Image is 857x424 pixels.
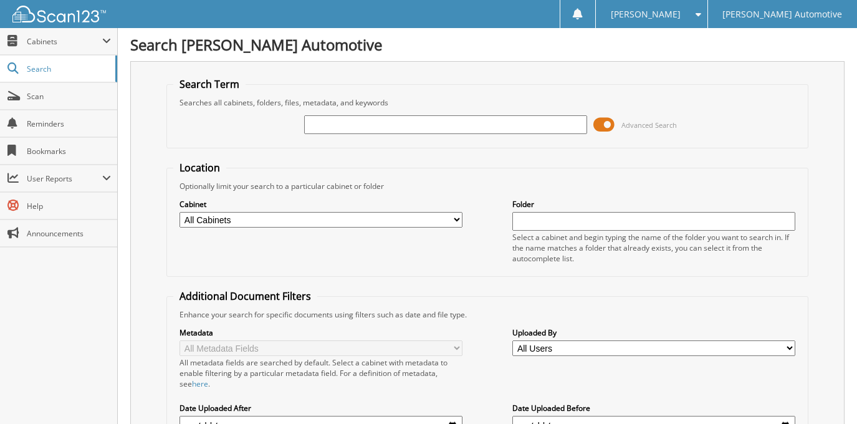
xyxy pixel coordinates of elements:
[27,201,111,211] span: Help
[180,327,462,338] label: Metadata
[512,232,795,264] div: Select a cabinet and begin typing the name of the folder you want to search in. If the name match...
[27,64,109,74] span: Search
[621,120,677,130] span: Advanced Search
[27,228,111,239] span: Announcements
[180,199,462,210] label: Cabinet
[173,97,801,108] div: Searches all cabinets, folders, files, metadata, and keywords
[12,6,106,22] img: scan123-logo-white.svg
[512,403,795,413] label: Date Uploaded Before
[27,146,111,157] span: Bookmarks
[27,36,102,47] span: Cabinets
[173,181,801,191] div: Optionally limit your search to a particular cabinet or folder
[192,378,208,389] a: here
[512,199,795,210] label: Folder
[180,403,462,413] label: Date Uploaded After
[130,34,845,55] h1: Search [PERSON_NAME] Automotive
[180,357,462,389] div: All metadata fields are searched by default. Select a cabinet with metadata to enable filtering b...
[27,173,102,184] span: User Reports
[173,289,317,303] legend: Additional Document Filters
[173,309,801,320] div: Enhance your search for specific documents using filters such as date and file type.
[27,91,111,102] span: Scan
[512,327,795,338] label: Uploaded By
[173,161,226,175] legend: Location
[27,118,111,129] span: Reminders
[611,11,681,18] span: [PERSON_NAME]
[722,11,842,18] span: [PERSON_NAME] Automotive
[173,77,246,91] legend: Search Term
